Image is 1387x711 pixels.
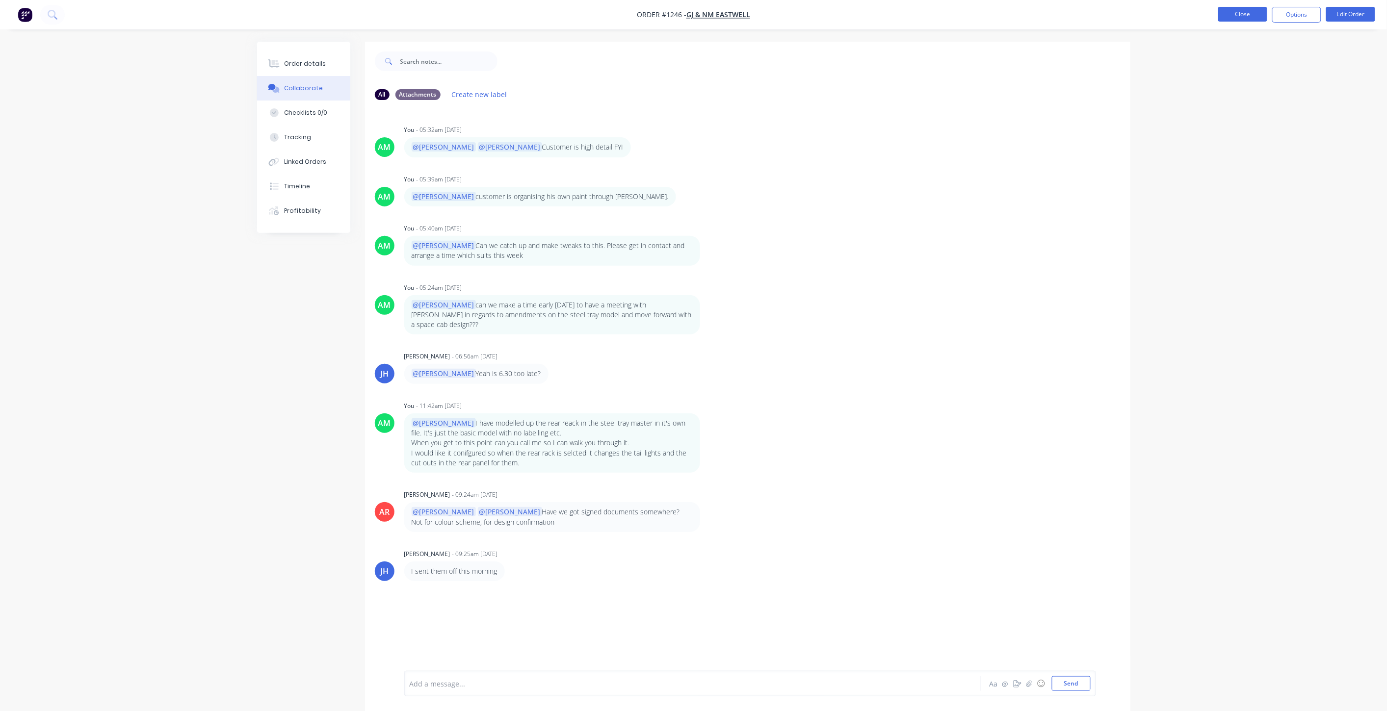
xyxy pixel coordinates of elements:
[417,283,462,292] div: - 05:24am [DATE]
[1000,678,1012,689] button: @
[412,507,693,527] p: Have we got signed documents somewhere? Not for colour scheme, for design confirmation
[257,150,350,174] button: Linked Orders
[257,51,350,76] button: Order details
[412,566,497,576] p: I sent them off this morning
[412,369,476,378] span: @[PERSON_NAME]
[478,507,542,516] span: @[PERSON_NAME]
[375,89,390,100] div: All
[284,84,323,93] div: Collaborate
[257,76,350,101] button: Collaborate
[412,448,693,468] p: I would like it conifgured so when the rear rack is selcted it changes the tail lights and the cu...
[379,506,390,518] div: AR
[412,300,476,309] span: @[PERSON_NAME]
[404,283,415,292] div: You
[257,125,350,150] button: Tracking
[412,192,669,202] p: customer is organising his own paint through [PERSON_NAME].
[1326,7,1375,22] button: Edit Order
[412,241,476,250] span: @[PERSON_NAME]
[412,438,693,448] p: When you get to this point can you call me so I can walk you through it.
[404,402,415,410] div: You
[400,51,497,71] input: Search notes...
[412,142,476,152] span: @[PERSON_NAME]
[686,10,750,20] a: GJ & NM Eastwell
[284,108,327,117] div: Checklists 0/0
[988,678,1000,689] button: Aa
[1052,676,1091,691] button: Send
[412,142,624,152] p: Customer is high detail FYI
[1218,7,1267,22] button: Close
[412,241,693,261] p: Can we catch up and make tweaks to this. Please get in contact and arrange a time which suits thi...
[378,299,391,311] div: AM
[257,174,350,199] button: Timeline
[637,10,686,20] span: Order #1246 -
[1035,678,1047,689] button: ☺
[412,192,476,201] span: @[PERSON_NAME]
[404,126,415,134] div: You
[284,157,326,166] div: Linked Orders
[378,141,391,153] div: AM
[417,224,462,233] div: - 05:40am [DATE]
[1272,7,1321,23] button: Options
[412,418,693,438] p: I have modelled up the rear reack in the steel tray master in it's own file. It's just the basic ...
[412,369,541,379] p: Yeah is 6.30 too late?
[417,402,462,410] div: - 11:42am [DATE]
[404,352,450,361] div: [PERSON_NAME]
[257,199,350,223] button: Profitability
[378,240,391,252] div: AM
[452,550,498,559] div: - 09:25am [DATE]
[284,206,321,215] div: Profitability
[284,182,310,191] div: Timeline
[417,126,462,134] div: - 05:32am [DATE]
[478,142,542,152] span: @[PERSON_NAME]
[257,101,350,125] button: Checklists 0/0
[404,550,450,559] div: [PERSON_NAME]
[404,224,415,233] div: You
[452,490,498,499] div: - 09:24am [DATE]
[452,352,498,361] div: - 06:56am [DATE]
[417,175,462,184] div: - 05:39am [DATE]
[284,133,311,142] div: Tracking
[404,175,415,184] div: You
[412,418,476,428] span: @[PERSON_NAME]
[378,191,391,203] div: AM
[404,490,450,499] div: [PERSON_NAME]
[395,89,441,100] div: Attachments
[378,417,391,429] div: AM
[412,507,476,516] span: @[PERSON_NAME]
[284,59,326,68] div: Order details
[446,88,512,101] button: Create new label
[18,7,32,22] img: Factory
[380,565,389,577] div: JH
[412,300,693,330] p: can we make a time early [DATE] to have a meeting with [PERSON_NAME] in regards to amendments on ...
[380,368,389,380] div: JH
